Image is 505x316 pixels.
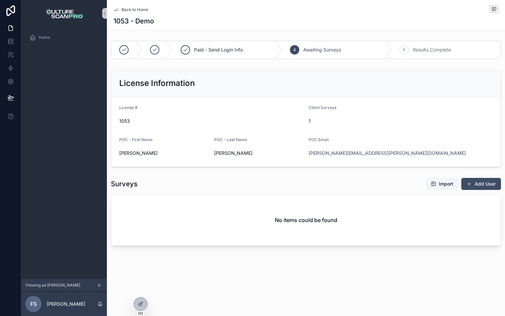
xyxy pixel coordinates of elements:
[119,105,138,110] span: License #
[21,27,107,52] div: scrollable content
[25,283,80,288] span: Viewing as [PERSON_NAME]
[413,46,451,53] span: Results Complete
[119,150,209,156] span: [PERSON_NAME]
[114,7,148,12] a: Back to Home
[293,47,296,52] span: 4
[119,118,303,124] span: 1053
[119,78,195,89] h2: License Information
[214,150,304,156] span: [PERSON_NAME]
[122,7,148,12] span: Back to Home
[47,301,85,307] p: [PERSON_NAME]
[275,216,337,224] h2: No items could be found
[39,35,50,40] span: Home
[214,137,247,142] span: POC - Last Name
[309,137,329,142] span: POC Email
[119,137,153,142] span: POC - First Name
[194,46,243,53] span: Paid - Send Login Info
[309,150,466,156] a: [PERSON_NAME][EMAIL_ADDRESS][PERSON_NAME][DOMAIN_NAME]
[461,178,501,190] button: Add User
[426,178,459,190] button: Import
[25,31,103,43] a: Home
[309,105,336,110] span: Client Surveys
[439,181,453,187] span: Import
[30,300,37,308] span: FS
[45,8,83,19] img: App logo
[403,47,405,52] span: 5
[303,46,341,53] span: Awaiting Surveys
[114,16,154,26] h1: 1053 - Demo
[309,118,493,124] span: 1
[111,179,138,189] h1: Surveys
